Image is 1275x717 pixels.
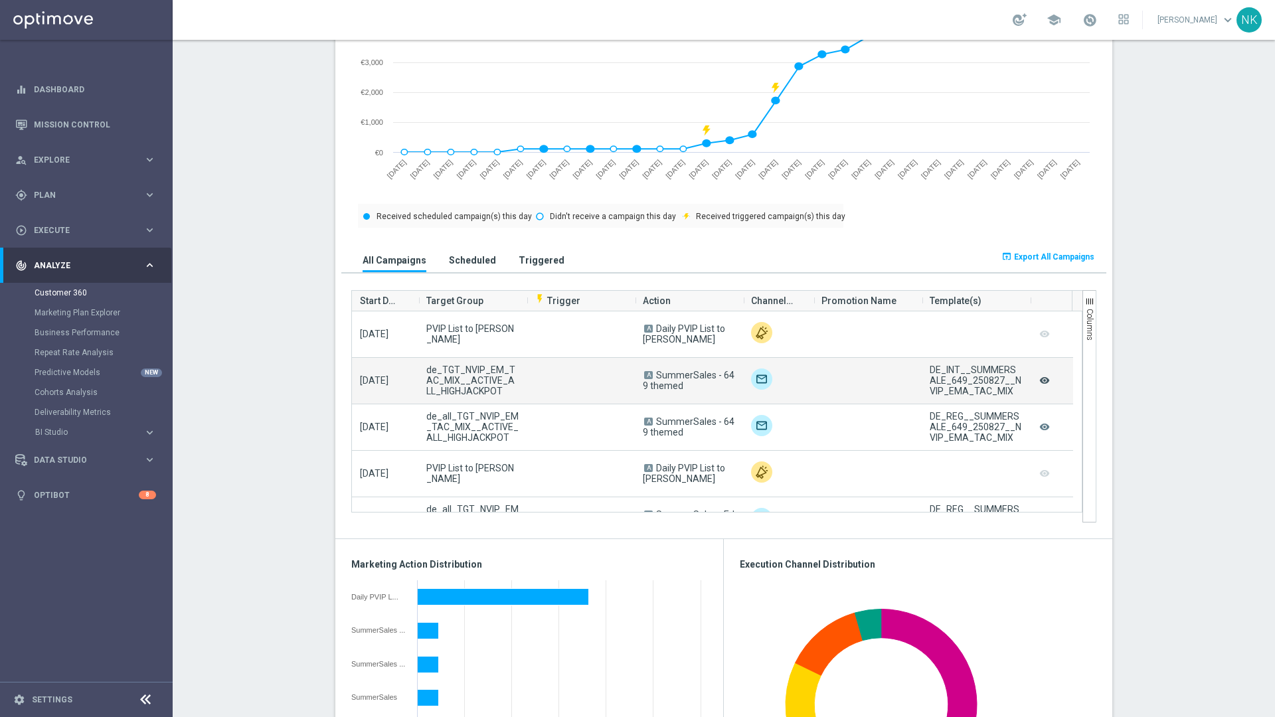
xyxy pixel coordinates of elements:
div: play_circle_outline Execute keyboard_arrow_right [15,225,157,236]
div: gps_fixed Plan keyboard_arrow_right [15,190,157,200]
div: Customer 360 [35,283,171,303]
i: settings [13,694,25,706]
text: [DATE] [873,158,895,180]
text: [DATE] [896,158,918,180]
button: Data Studio keyboard_arrow_right [15,455,157,465]
div: Repeat Rate Analysis [35,343,171,362]
div: SummerSales - 649 themed [351,626,408,634]
button: BI Studio keyboard_arrow_right [35,427,157,438]
i: lightbulb [15,489,27,501]
div: NEW [141,368,162,377]
h3: All Campaigns [363,254,426,266]
div: 8 [139,491,156,499]
button: person_search Explore keyboard_arrow_right [15,155,157,165]
i: track_changes [15,260,27,272]
div: Cohorts Analysis [35,382,171,402]
text: [DATE] [618,158,639,180]
text: [DATE] [664,158,686,180]
text: [DATE] [711,158,732,180]
i: person_search [15,154,27,166]
button: equalizer Dashboard [15,84,157,95]
span: Explore [34,156,143,164]
div: BI Studio [35,428,143,436]
text: [DATE] [687,158,709,180]
text: [DATE] [920,158,942,180]
text: [DATE] [1036,158,1058,180]
text: [DATE] [571,158,593,180]
span: Plan [34,191,143,199]
img: Other [751,322,772,343]
i: keyboard_arrow_right [143,153,156,166]
span: SummerSales - 649 themed [643,416,734,438]
div: Predictive Models [35,362,171,382]
a: Predictive Models [35,367,138,378]
button: open_in_browser Export All Campaigns [999,248,1096,266]
text: [DATE] [525,158,547,180]
text: [DATE] [501,158,523,180]
text: [DATE] [478,158,500,180]
div: Execute [15,224,143,236]
span: Columns [1085,309,1094,341]
i: keyboard_arrow_right [143,426,156,439]
text: €1,000 [361,118,383,126]
text: [DATE] [943,158,965,180]
i: equalizer [15,84,27,96]
a: Dashboard [34,72,156,107]
a: Cohorts Analysis [35,387,138,398]
a: Mission Control [34,107,156,142]
span: SummerSales - EJ themed [643,509,734,530]
span: PVIP List to [PERSON_NAME] [426,463,519,484]
div: DE_REG__SUMMERSALE_649_250827__NVIP_EMA_TAC_MIX [930,411,1022,443]
span: Start Date [360,287,400,314]
img: Optimail [751,508,772,529]
i: open_in_browser [1001,251,1012,262]
div: track_changes Analyze keyboard_arrow_right [15,260,157,271]
span: PVIP List to [PERSON_NAME] [426,323,519,345]
text: [DATE] [850,158,872,180]
text: [DATE] [408,158,430,180]
div: SummerSales [351,693,408,701]
i: remove_red_eye [1038,418,1051,436]
h3: Marketing Action Distribution [351,558,707,570]
span: [DATE] [360,422,388,432]
button: lightbulb Optibot 8 [15,490,157,501]
div: Optibot [15,477,156,513]
text: [DATE] [594,158,616,180]
div: Deliverability Metrics [35,402,171,422]
i: keyboard_arrow_right [143,224,156,236]
text: €2,000 [361,88,383,96]
img: Other [751,461,772,483]
span: Promotion Name [821,287,896,314]
div: Analyze [15,260,143,272]
text: [DATE] [966,158,988,180]
div: Data Studio [15,454,143,466]
text: [DATE] [1013,158,1035,180]
img: Optimail [751,415,772,436]
text: [DATE] [1059,158,1081,180]
span: A [644,418,653,426]
a: [PERSON_NAME]keyboard_arrow_down [1156,10,1236,30]
span: A [644,325,653,333]
span: Template(s) [930,287,981,314]
span: BI Studio [35,428,130,436]
text: [DATE] [386,158,408,180]
img: Optimail [751,368,772,390]
span: Action [643,287,671,314]
i: gps_fixed [15,189,27,201]
span: A [644,371,653,379]
span: Data Studio [34,456,143,464]
span: de_all_TGT_NVIP_EM_TAC_MIX__ACTIVE_ALL_HIGHJACKPOT [426,504,519,536]
text: [DATE] [455,158,477,180]
text: [DATE] [548,158,570,180]
span: Daily PVIP List to [PERSON_NAME] [643,323,725,345]
div: NK [1236,7,1262,33]
a: Business Performance [35,327,138,338]
span: de_TGT_NVIP_EM_TAC_MIX__ACTIVE_ALL_HIGHJACKPOT [426,364,519,396]
text: [DATE] [757,158,779,180]
span: [DATE] [360,375,388,386]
